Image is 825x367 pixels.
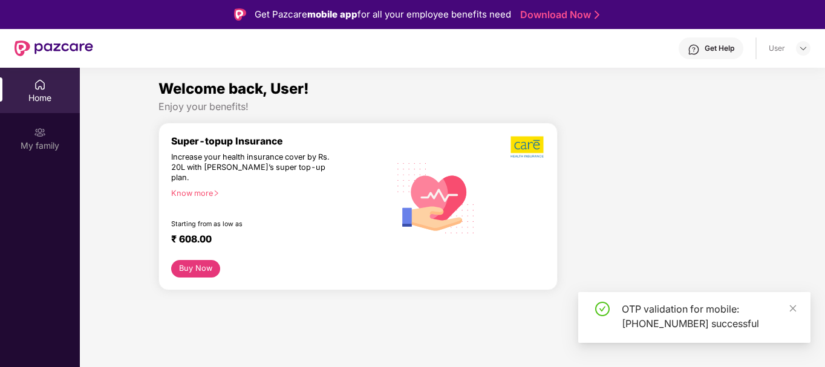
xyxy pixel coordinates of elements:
[595,302,610,316] span: check-circle
[307,8,357,20] strong: mobile app
[510,135,545,158] img: b5dec4f62d2307b9de63beb79f102df3.png
[688,44,700,56] img: svg+xml;base64,PHN2ZyBpZD0iSGVscC0zMngzMiIgeG1sbnM9Imh0dHA6Ly93d3cudzMub3JnLzIwMDAvc3ZnIiB3aWR0aD...
[158,100,746,113] div: Enjoy your benefits!
[390,150,483,245] img: svg+xml;base64,PHN2ZyB4bWxucz0iaHR0cDovL3d3dy53My5vcmcvMjAwMC9zdmciIHhtbG5zOnhsaW5rPSJodHRwOi8vd3...
[255,7,511,22] div: Get Pazcare for all your employee benefits need
[171,189,382,197] div: Know more
[769,44,785,53] div: User
[622,302,796,331] div: OTP validation for mobile: [PHONE_NUMBER] successful
[171,233,377,248] div: ₹ 608.00
[789,304,797,313] span: close
[595,8,599,21] img: Stroke
[171,135,390,147] div: Super-topup Insurance
[213,190,220,196] span: right
[234,8,246,21] img: Logo
[705,44,734,53] div: Get Help
[34,79,46,91] img: svg+xml;base64,PHN2ZyBpZD0iSG9tZSIgeG1sbnM9Imh0dHA6Ly93d3cudzMub3JnLzIwMDAvc3ZnIiB3aWR0aD0iMjAiIG...
[520,8,596,21] a: Download Now
[158,80,309,97] span: Welcome back, User!
[171,220,338,229] div: Starting from as low as
[171,260,220,278] button: Buy Now
[34,126,46,138] img: svg+xml;base64,PHN2ZyB3aWR0aD0iMjAiIGhlaWdodD0iMjAiIHZpZXdCb3g9IjAgMCAyMCAyMCIgZmlsbD0ibm9uZSIgeG...
[798,44,808,53] img: svg+xml;base64,PHN2ZyBpZD0iRHJvcGRvd24tMzJ4MzIiIHhtbG5zPSJodHRwOi8vd3d3LnczLm9yZy8yMDAwL3N2ZyIgd2...
[15,41,93,56] img: New Pazcare Logo
[171,152,337,183] div: Increase your health insurance cover by Rs. 20L with [PERSON_NAME]’s super top-up plan.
